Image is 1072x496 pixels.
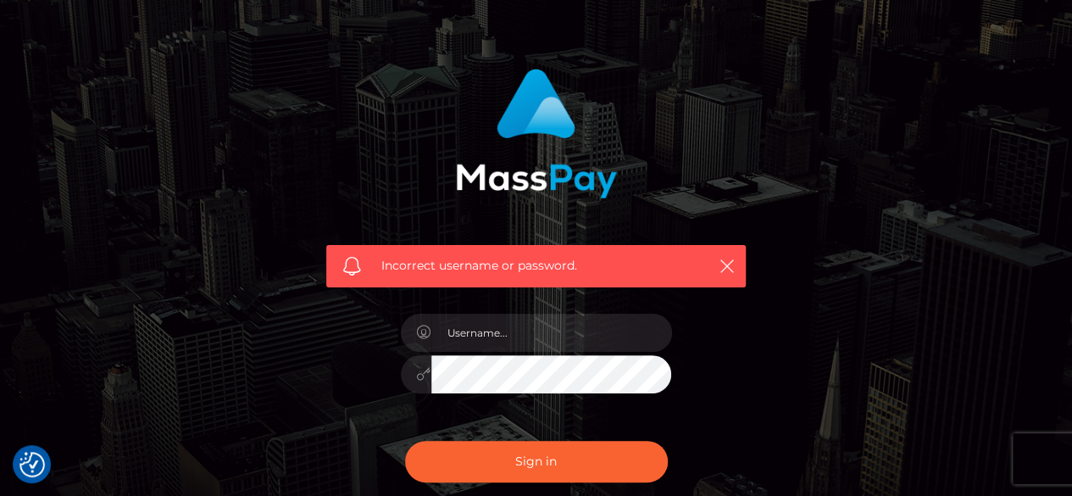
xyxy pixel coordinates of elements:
[19,452,45,477] button: Consent Preferences
[456,69,617,198] img: MassPay Login
[381,257,691,275] span: Incorrect username or password.
[19,452,45,477] img: Revisit consent button
[431,314,672,352] input: Username...
[405,441,668,482] button: Sign in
